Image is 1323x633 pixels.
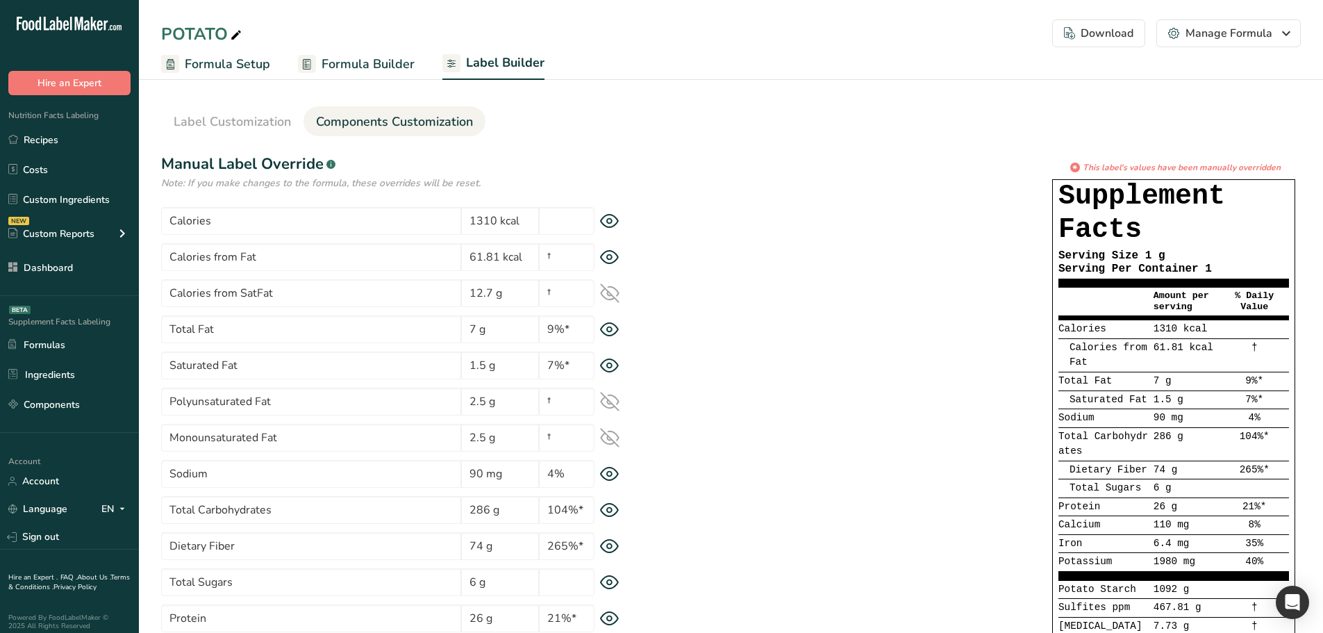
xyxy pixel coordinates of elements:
[161,207,461,235] input: Calories
[1058,412,1095,423] span: Sodium
[1058,249,1289,263] div: Serving Size 1 g
[161,388,461,416] input: Polyunsaturated Fat
[1154,394,1183,405] span: 1.5 g
[539,496,594,524] input: 104%*
[1235,290,1274,312] span: % Daily Value
[1058,180,1289,247] h1: Supplement Facts
[461,243,539,271] input: 61.81 kcal
[77,573,110,582] a: About Us .
[1245,556,1263,567] span: 40%
[1156,19,1301,47] button: Manage Formula
[1249,519,1260,530] span: 8%
[1249,412,1260,423] span: 4%
[161,279,461,307] input: Calories from SatFat
[461,207,539,235] input: 1310 kcal
[1058,431,1148,457] span: Total Carbohydrates
[161,49,270,80] a: Formula Setup
[9,306,31,314] div: BETA
[1154,323,1207,334] span: 1310 kcal
[1154,431,1183,442] span: 286 g
[1058,538,1082,549] span: Iron
[1154,375,1172,386] span: 7 g
[1154,342,1213,353] span: 61.81 kcal
[8,573,58,582] a: Hire an Expert .
[161,424,461,452] input: Monounsaturated Fat
[442,47,544,81] a: Label Builder
[161,22,244,47] div: POTATO
[161,532,461,560] input: Dietary Fiber
[1154,482,1172,493] span: 6 g
[1058,375,1112,386] span: Total Fat
[539,532,594,560] input: 265%*
[1064,25,1133,42] div: Download
[1058,519,1100,530] span: Calcium
[1154,501,1177,512] span: 26 g
[1168,25,1289,42] div: Manage Formula
[8,614,131,630] div: Powered By FoodLabelMaker © 2025 All Rights Reserved
[461,532,539,560] input: 74 g
[161,605,461,632] input: Protein
[1240,431,1270,442] span: 104%*
[539,424,594,452] input: †
[461,460,539,488] input: 90 mg
[1154,538,1190,549] span: 6.4 mg
[461,279,539,307] input: 12.7 g
[461,568,539,596] input: 6 g
[1154,556,1195,567] span: 1980 mg
[1154,464,1177,475] span: 74 g
[1154,290,1209,312] span: Amount per serving
[1083,161,1281,174] i: This label's values have been manually overridden
[8,497,67,521] a: Language
[1251,602,1258,613] span: †
[53,582,97,592] a: Privacy Policy
[1276,586,1309,619] div: Open Intercom Messenger
[466,54,544,72] span: Label Builder
[101,501,131,518] div: EN
[1070,482,1141,493] span: Total Sugars
[1058,556,1112,567] span: Potassium
[1154,584,1190,595] span: 1092 g
[1245,538,1263,549] span: 35%
[461,388,539,416] input: 2.5 g
[316,113,473,131] span: Components Customization
[60,573,77,582] a: FAQ .
[161,243,461,271] input: Calories from Fat
[8,217,29,225] div: NEW
[539,388,594,416] input: †
[322,55,415,74] span: Formula Builder
[1154,620,1190,632] span: 7.73 g
[1154,519,1190,530] span: 110 mg
[161,352,461,379] input: Saturated Fat
[1058,263,1289,276] div: Serving Per Container 1
[1058,584,1136,595] span: Potato Starch
[539,460,594,488] input: 4%
[1058,323,1106,334] span: Calories
[161,176,481,190] i: Note: If you make changes to the formula, these overrides will be reset.
[1058,501,1100,512] span: Protein
[539,279,594,307] input: †
[174,113,291,131] span: Label Customization
[161,315,461,343] input: Total Fat
[1070,394,1147,405] span: Saturated Fat
[1251,342,1258,353] span: †
[539,243,594,271] input: †
[161,153,647,176] h1: Manual Label Override
[1070,464,1147,475] span: Dietary Fiber
[461,315,539,343] input: 7 g
[461,496,539,524] input: 286 g
[1154,602,1201,613] span: 467.81 g
[461,424,539,452] input: 2.5 g
[161,460,461,488] input: Sodium
[1070,342,1147,368] span: Calories from Fat
[1058,602,1130,613] span: Sulfites ppm
[461,605,539,632] input: 26 g
[185,55,270,74] span: Formula Setup
[298,49,415,80] a: Formula Builder
[8,573,130,592] a: Terms & Conditions .
[461,352,539,379] input: 1.5 g
[161,568,461,596] input: Total Sugars
[8,71,131,95] button: Hire an Expert
[1154,412,1183,423] span: 90 mg
[1240,464,1270,475] span: 265%*
[1058,620,1142,632] span: [MEDICAL_DATA]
